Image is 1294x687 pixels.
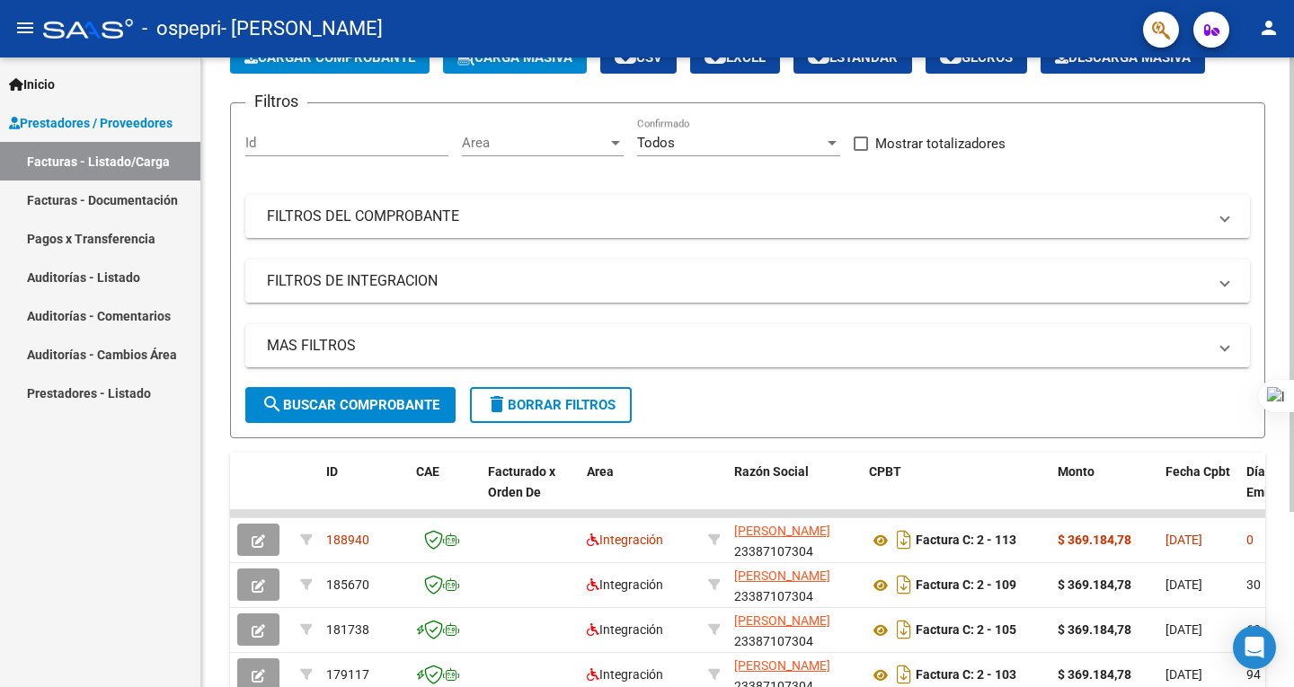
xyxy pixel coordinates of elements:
span: CPBT [869,464,901,479]
datatable-header-cell: Fecha Cpbt [1158,453,1239,532]
strong: Factura C: 2 - 109 [916,578,1016,593]
button: Buscar Comprobante [245,387,456,423]
span: - [PERSON_NAME] [221,9,383,48]
span: 63 [1246,622,1261,637]
app-download-masive: Descarga masiva de comprobantes (adjuntos) [1041,41,1205,74]
datatable-header-cell: Area [580,453,701,532]
button: CSV [600,41,677,74]
datatable-header-cell: Razón Social [727,453,862,532]
span: Monto [1058,464,1095,479]
i: Descargar documento [892,615,916,644]
span: - ospepri [142,9,221,48]
strong: $ 369.184,78 [1058,577,1131,592]
span: Area [462,135,607,151]
i: Descargar documento [892,570,916,599]
strong: $ 369.184,78 [1058,533,1131,547]
span: Fecha Cpbt [1165,464,1230,479]
span: Descarga Masiva [1055,49,1191,66]
span: Integración [587,622,663,637]
span: 188940 [326,533,369,547]
span: CSV [615,49,662,66]
span: Borrar Filtros [486,397,616,413]
mat-panel-title: MAS FILTROS [267,336,1207,356]
button: Cargar Comprobante [230,41,430,74]
mat-icon: search [261,393,283,415]
span: Estandar [808,49,898,66]
span: CAE [416,464,439,479]
div: Open Intercom Messenger [1233,626,1276,669]
span: [DATE] [1165,622,1202,637]
span: Buscar Comprobante [261,397,439,413]
mat-panel-title: FILTROS DE INTEGRACION [267,271,1207,291]
button: Estandar [793,41,912,74]
div: 23387107304 [734,611,855,648]
span: Facturado x Orden De [488,464,555,499]
span: [DATE] [1165,667,1202,682]
span: Inicio [9,75,55,94]
span: Prestadores / Proveedores [9,113,173,133]
button: Carga Masiva [443,41,587,74]
span: 185670 [326,577,369,592]
span: [PERSON_NAME] [734,568,830,583]
mat-expansion-panel-header: FILTROS DE INTEGRACION [245,260,1250,303]
span: 179117 [326,667,369,682]
span: Mostrar totalizadores [875,133,1006,154]
span: ID [326,464,338,479]
span: Gecros [940,49,1013,66]
span: [PERSON_NAME] [734,524,830,538]
mat-icon: person [1258,17,1280,39]
span: Cargar Comprobante [244,49,415,66]
span: Integración [587,667,663,682]
button: Descarga Masiva [1041,41,1205,74]
strong: $ 369.184,78 [1058,622,1131,637]
mat-icon: menu [14,17,36,39]
span: Integración [587,533,663,547]
span: 0 [1246,533,1254,547]
div: 23387107304 [734,566,855,603]
button: EXCEL [690,41,780,74]
div: 23387107304 [734,521,855,559]
strong: $ 369.184,78 [1058,667,1131,682]
span: Integración [587,577,663,592]
strong: Factura C: 2 - 103 [916,668,1016,683]
span: [DATE] [1165,533,1202,547]
span: 181738 [326,622,369,637]
span: Area [587,464,614,479]
span: [PERSON_NAME] [734,613,830,628]
mat-panel-title: FILTROS DEL COMPROBANTE [267,207,1207,226]
strong: Factura C: 2 - 113 [916,533,1016,548]
datatable-header-cell: ID [319,453,409,532]
strong: Factura C: 2 - 105 [916,623,1016,638]
button: Gecros [926,41,1027,74]
mat-expansion-panel-header: MAS FILTROS [245,324,1250,367]
datatable-header-cell: Monto [1050,453,1158,532]
span: [DATE] [1165,577,1202,592]
span: EXCEL [705,49,766,66]
span: Razón Social [734,464,809,479]
datatable-header-cell: CPBT [862,453,1050,532]
span: Todos [637,135,675,151]
mat-icon: delete [486,393,508,415]
datatable-header-cell: CAE [409,453,481,532]
span: 30 [1246,577,1261,592]
span: [PERSON_NAME] [734,658,830,673]
span: 94 [1246,667,1261,682]
mat-expansion-panel-header: FILTROS DEL COMPROBANTE [245,195,1250,238]
button: Borrar Filtros [470,387,632,423]
h3: Filtros [245,89,307,114]
datatable-header-cell: Facturado x Orden De [481,453,580,532]
i: Descargar documento [892,525,916,554]
span: Carga Masiva [457,49,572,66]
